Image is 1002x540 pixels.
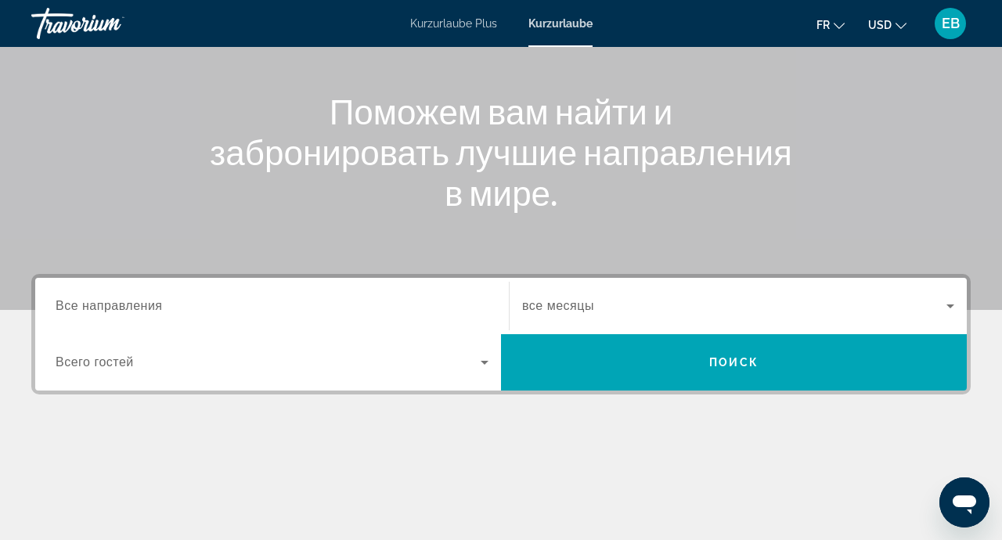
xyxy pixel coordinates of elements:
span: Все направления [56,299,163,312]
button: Поиск [501,334,967,391]
button: Sprache ändern [816,13,845,36]
span: Поиск [709,356,759,369]
span: все месяцы [522,299,594,312]
font: fr [816,19,830,31]
a: Travorium [31,3,188,44]
button: Währung ändern [868,13,906,36]
a: Kurzurlaube Plus [410,17,497,30]
font: EB [942,15,960,31]
font: USD [868,19,892,31]
button: Benutzermenü [930,7,971,40]
div: Search widget [35,278,967,391]
span: Всего гостей [56,355,134,369]
a: Kurzurlaube [528,17,593,30]
iframe: Schaltfläche zum Öffnen des Messaging-Fensters [939,477,989,527]
h1: Поможем вам найти и забронировать лучшие направления в мире. [207,91,795,213]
